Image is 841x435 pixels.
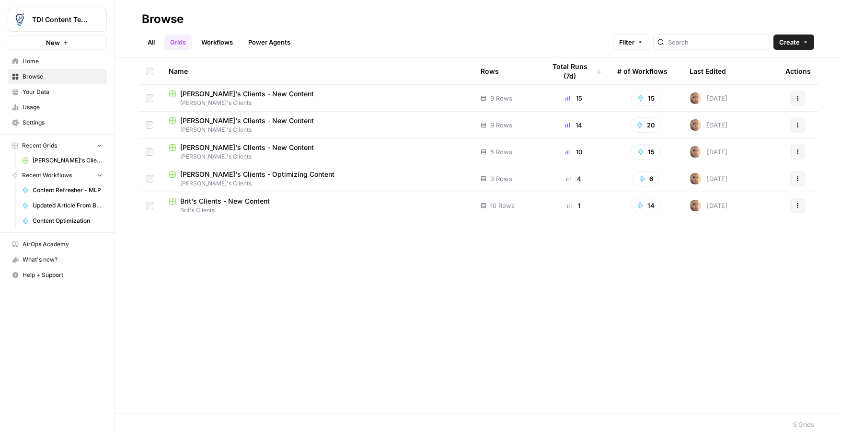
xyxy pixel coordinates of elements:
[545,93,602,103] div: 15
[631,198,661,213] button: 14
[23,240,103,249] span: AirOps Academy
[690,119,727,131] div: [DATE]
[164,34,192,50] a: Grids
[8,237,107,252] a: AirOps Academy
[8,252,106,267] div: What's new?
[23,72,103,81] span: Browse
[8,252,107,267] button: What's new?
[180,89,314,99] span: [PERSON_NAME]'s Clients - New Content
[631,144,661,160] button: 15
[8,84,107,100] a: Your Data
[668,37,765,47] input: Search
[690,92,701,104] img: rpnue5gqhgwwz5ulzsshxcaclga5
[33,201,103,210] span: Updated Article From Brief
[690,146,701,158] img: rpnue5gqhgwwz5ulzsshxcaclga5
[18,213,107,229] a: Content Optimization
[545,58,602,84] div: Total Runs (7d)
[32,15,90,24] span: TDI Content Team
[23,103,103,112] span: Usage
[490,120,512,130] span: 9 Rows
[169,196,465,215] a: Brit's Clients - New ContentBrit's Clients
[180,143,314,152] span: [PERSON_NAME]'s Clients - New Content
[8,168,107,183] button: Recent Workflows
[690,92,727,104] div: [DATE]
[196,34,239,50] a: Workflows
[169,152,465,161] span: [PERSON_NAME]'s Clients
[490,174,512,183] span: 3 Rows
[8,115,107,130] a: Settings
[33,186,103,195] span: Content Refresher - MLP
[490,93,512,103] span: 9 Rows
[22,171,72,180] span: Recent Workflows
[631,91,661,106] button: 15
[180,196,270,206] span: Brit's Clients - New Content
[690,146,727,158] div: [DATE]
[481,58,499,84] div: Rows
[545,147,602,157] div: 10
[169,58,465,84] div: Name
[169,206,465,215] span: Brit's Clients
[690,173,701,184] img: rpnue5gqhgwwz5ulzsshxcaclga5
[490,201,515,210] span: 10 Rows
[18,153,107,168] a: [PERSON_NAME]'s Clients - Optimizing Content
[690,173,727,184] div: [DATE]
[545,174,602,183] div: 4
[33,217,103,225] span: Content Optimization
[142,34,161,50] a: All
[169,143,465,161] a: [PERSON_NAME]'s Clients - New Content[PERSON_NAME]'s Clients
[8,8,107,32] button: Workspace: TDI Content Team
[690,200,727,211] div: [DATE]
[779,37,800,47] span: Create
[46,38,60,47] span: New
[8,54,107,69] a: Home
[793,420,814,429] div: 5 Grids
[22,141,57,150] span: Recent Grids
[619,37,634,47] span: Filter
[169,126,465,134] span: [PERSON_NAME]'s Clients
[690,58,726,84] div: Last Edited
[630,117,661,133] button: 20
[180,170,334,179] span: [PERSON_NAME]'s Clients - Optimizing Content
[773,34,814,50] button: Create
[180,116,314,126] span: [PERSON_NAME]'s Clients - New Content
[23,88,103,96] span: Your Data
[169,89,465,107] a: [PERSON_NAME]'s Clients - New Content[PERSON_NAME]'s Clients
[169,170,465,188] a: [PERSON_NAME]'s Clients - Optimizing Content[PERSON_NAME]'s Clients
[613,34,649,50] button: Filter
[169,179,465,188] span: [PERSON_NAME]'s Clients
[23,57,103,66] span: Home
[785,58,811,84] div: Actions
[8,69,107,84] a: Browse
[617,58,668,84] div: # of Workflows
[8,35,107,50] button: New
[169,99,465,107] span: [PERSON_NAME]'s Clients
[8,138,107,153] button: Recent Grids
[242,34,296,50] a: Power Agents
[23,118,103,127] span: Settings
[633,171,659,186] button: 6
[545,201,602,210] div: 1
[23,271,103,279] span: Help + Support
[690,200,701,211] img: rpnue5gqhgwwz5ulzsshxcaclga5
[690,119,701,131] img: rpnue5gqhgwwz5ulzsshxcaclga5
[8,267,107,283] button: Help + Support
[18,183,107,198] a: Content Refresher - MLP
[169,116,465,134] a: [PERSON_NAME]'s Clients - New Content[PERSON_NAME]'s Clients
[8,100,107,115] a: Usage
[33,156,103,165] span: [PERSON_NAME]'s Clients - Optimizing Content
[490,147,512,157] span: 5 Rows
[18,198,107,213] a: Updated Article From Brief
[545,120,602,130] div: 14
[142,11,184,27] div: Browse
[11,11,28,28] img: TDI Content Team Logo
